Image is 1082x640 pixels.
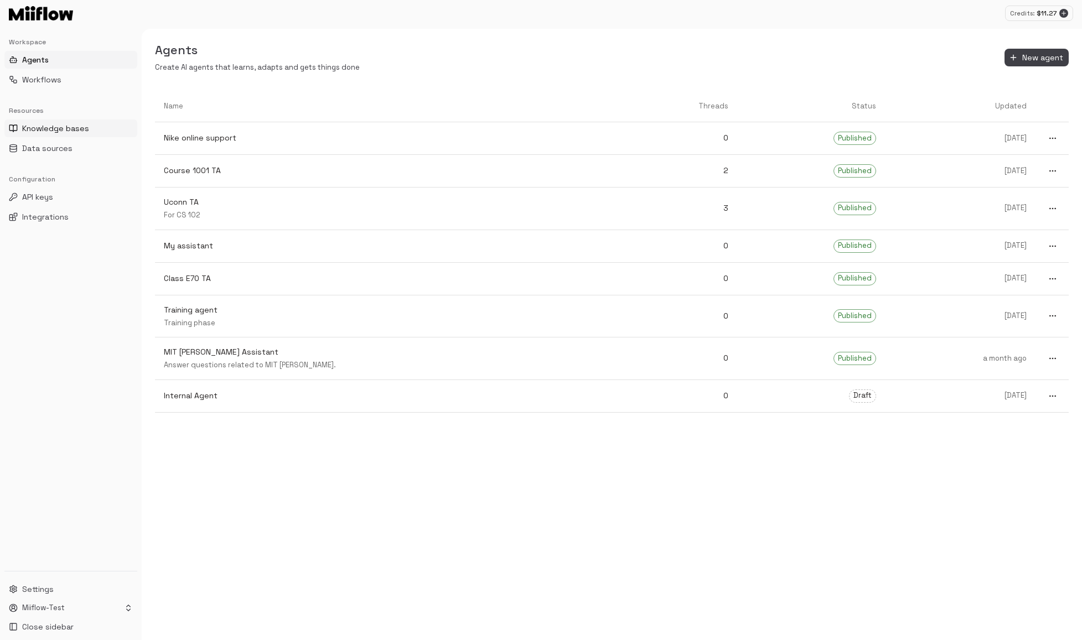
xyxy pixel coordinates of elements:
[737,300,885,331] a: Published
[885,194,1036,222] a: [DATE]
[164,273,612,284] p: Class E70 TA
[4,33,137,51] div: Workspace
[1045,201,1060,216] button: more
[4,51,137,69] button: Agents
[164,318,612,329] p: Training phase
[737,381,885,412] a: Draft
[1036,380,1069,412] a: more
[1036,300,1069,332] a: more
[885,302,1036,330] a: [DATE]
[4,618,137,636] button: Close sidebar
[155,91,620,122] th: Name
[894,391,1027,401] p: [DATE]
[1045,239,1060,253] button: more
[894,203,1027,214] p: [DATE]
[620,91,737,122] th: Threads
[164,240,612,252] p: My assistant
[1005,49,1069,67] button: New agent
[155,188,620,230] a: Uconn TAFor CS 102
[155,231,620,261] a: My assistant
[620,381,737,410] a: 0
[629,310,728,322] p: 0
[4,600,137,616] button: Miiflow-Test
[1045,351,1060,366] button: more
[629,390,728,402] p: 0
[885,345,1036,373] a: a month ago
[4,119,137,137] button: Knowledge bases
[4,580,137,598] button: Settings
[834,241,876,251] span: Published
[164,132,612,144] p: Nike online support
[1036,230,1069,262] a: more
[164,346,612,358] p: MIT [PERSON_NAME] Assistant
[137,29,146,640] button: Toggle Sidebar
[22,211,69,222] span: Integrations
[894,133,1027,144] p: [DATE]
[620,231,737,261] a: 0
[620,301,737,331] a: 0
[4,188,137,206] button: API keys
[164,304,612,316] p: Training agent
[1036,263,1069,295] a: more
[4,71,137,89] button: Workflows
[629,165,728,176] p: 2
[155,337,620,379] a: MIT [PERSON_NAME] AssistantAnswer questions related to MIT [PERSON_NAME].
[155,156,620,185] a: Course 1001 TA
[620,156,737,185] a: 2
[22,191,53,202] span: API keys
[885,91,1036,122] th: Updated
[155,63,360,73] p: Create AI agents that learns, adapts and gets things done
[22,584,54,595] span: Settings
[22,123,89,134] span: Knowledge bases
[629,352,728,364] p: 0
[894,166,1027,176] p: [DATE]
[22,74,61,85] span: Workflows
[629,240,728,252] p: 0
[1036,342,1069,374] a: more
[894,273,1027,284] p: [DATE]
[629,202,728,214] p: 3
[737,193,885,224] a: Published
[737,123,885,154] a: Published
[9,6,73,20] img: Logo
[1045,164,1060,178] button: more
[1036,122,1069,154] a: more
[4,208,137,226] button: Integrations
[885,232,1036,260] a: [DATE]
[164,390,612,402] p: Internal Agent
[620,344,737,373] a: 0
[4,102,137,119] div: Resources
[164,165,612,176] p: Course 1001 TA
[834,353,876,364] span: Published
[894,241,1027,251] p: [DATE]
[894,311,1027,321] p: [DATE]
[834,311,876,321] span: Published
[1036,192,1069,225] a: more
[885,124,1036,153] a: [DATE]
[155,42,360,58] h5: Agents
[885,264,1036,293] a: [DATE]
[155,264,620,293] a: Class E70 TA
[737,343,885,374] a: Published
[1010,9,1034,18] p: Credits:
[1037,8,1057,18] p: $ 11.27
[155,381,620,410] a: Internal Agent
[834,273,876,284] span: Published
[737,231,885,262] a: Published
[164,196,612,208] p: Uconn TA
[737,91,885,122] th: Status
[22,54,49,65] span: Agents
[1036,155,1069,187] a: more
[22,621,74,632] span: Close sidebar
[22,603,65,613] p: Miiflow-Test
[155,123,620,153] a: Nike online support
[885,382,1036,410] a: [DATE]
[164,210,612,221] p: For CS 102
[164,360,612,371] p: Answer questions related to MIT [PERSON_NAME].
[620,194,737,223] a: 3
[1045,272,1060,286] button: more
[1045,131,1060,145] button: more
[629,273,728,284] p: 0
[1022,51,1063,65] span: New agent
[737,263,885,294] a: Published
